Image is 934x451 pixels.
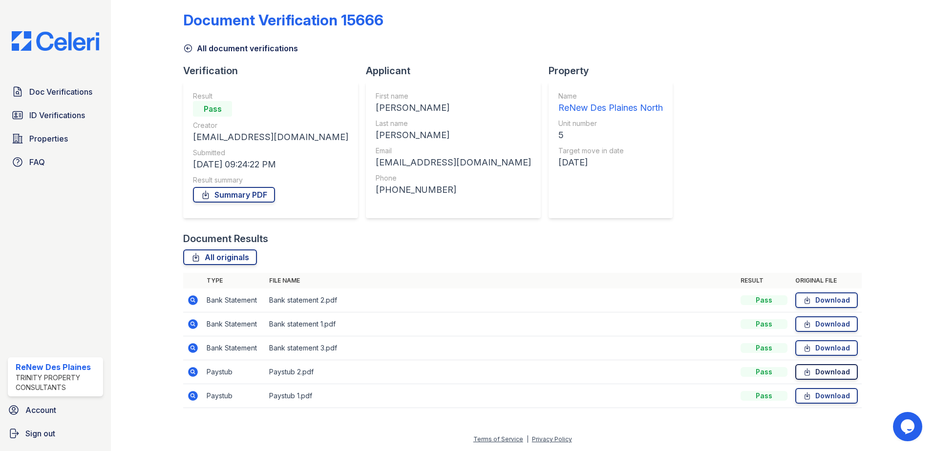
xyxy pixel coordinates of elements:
div: Pass [741,343,787,353]
div: Name [558,91,663,101]
a: Sign out [4,424,107,443]
div: Pass [741,319,787,329]
div: [PERSON_NAME] [376,101,531,115]
div: Property [549,64,680,78]
div: Document Verification 15666 [183,11,383,29]
div: [EMAIL_ADDRESS][DOMAIN_NAME] [193,130,348,144]
div: Creator [193,121,348,130]
th: Result [737,273,791,288]
div: Result [193,91,348,101]
span: Sign out [25,428,55,439]
td: Paystub [203,384,265,408]
span: Properties [29,133,68,144]
a: Privacy Policy [532,435,572,443]
img: CE_Logo_Blue-a8612792a0a2168367f1c8372b55b34899dd931a85d93a1a3d3e32e68fde9ad4.png [4,31,107,51]
a: Terms of Service [473,435,523,443]
a: Name ReNew Des Plaines North [558,91,663,115]
a: Download [795,340,858,356]
span: ID Verifications [29,109,85,121]
div: ReNew Des Plaines [16,361,99,373]
div: [DATE] 09:24:22 PM [193,158,348,171]
div: Phone [376,173,531,183]
div: [PHONE_NUMBER] [376,183,531,197]
div: Pass [741,295,787,305]
div: [DATE] [558,156,663,169]
th: Type [203,273,265,288]
div: First name [376,91,531,101]
td: Bank Statement [203,336,265,360]
div: ReNew Des Plaines North [558,101,663,115]
div: [PERSON_NAME] [376,128,531,142]
span: Doc Verifications [29,86,92,98]
a: Download [795,316,858,332]
a: FAQ [8,152,103,172]
td: Paystub 1.pdf [265,384,737,408]
a: Account [4,400,107,420]
span: Account [25,404,56,416]
div: Last name [376,119,531,128]
div: [EMAIL_ADDRESS][DOMAIN_NAME] [376,156,531,169]
td: Bank statement 1.pdf [265,312,737,336]
div: Pass [741,391,787,401]
a: Properties [8,129,103,148]
a: ID Verifications [8,105,103,125]
td: Bank Statement [203,312,265,336]
div: 5 [558,128,663,142]
a: All document verifications [183,42,298,54]
div: Applicant [366,64,549,78]
a: Download [795,364,858,380]
div: Document Results [183,232,268,246]
div: Unit number [558,119,663,128]
div: Verification [183,64,366,78]
div: Submitted [193,148,348,158]
a: Doc Verifications [8,82,103,102]
a: All originals [183,249,257,265]
td: Bank statement 3.pdf [265,336,737,360]
div: Target move in date [558,146,663,156]
div: Result summary [193,175,348,185]
td: Bank statement 2.pdf [265,288,737,312]
th: Original file [791,273,862,288]
iframe: chat widget [893,412,924,441]
a: Download [795,292,858,308]
span: FAQ [29,156,45,168]
div: Pass [193,101,232,117]
td: Bank Statement [203,288,265,312]
div: Email [376,146,531,156]
div: Trinity Property Consultants [16,373,99,392]
a: Download [795,388,858,404]
div: Pass [741,367,787,377]
th: File name [265,273,737,288]
div: | [527,435,529,443]
td: Paystub 2.pdf [265,360,737,384]
td: Paystub [203,360,265,384]
a: Summary PDF [193,187,275,203]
